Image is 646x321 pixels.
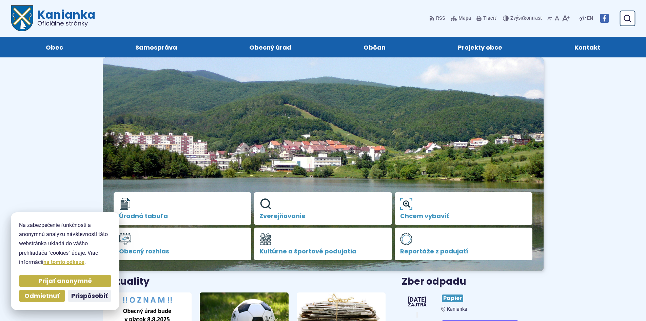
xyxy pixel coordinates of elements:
[68,290,111,302] button: Prispôsobiť
[259,248,387,255] span: Kultúrne a športové podujatia
[483,16,496,21] span: Tlačiť
[24,292,60,300] span: Odmietnuť
[33,9,95,26] h1: Kanianka
[11,5,95,31] a: Logo Kanianka, prejsť na domovskú stránku.
[402,292,543,312] a: Papier Kanianka [DATE] Zajtra
[46,37,63,57] span: Obec
[429,11,447,25] a: RSS
[408,297,427,303] span: [DATE]
[220,37,320,57] a: Obecný úrad
[19,220,111,267] p: Na zabezpečenie funkčnosti a anonymnú analýzu návštevnosti táto webstránka ukladá do vášho prehli...
[503,11,543,25] button: Zvýšiťkontrast
[442,295,463,302] span: Papier
[408,303,427,307] span: Zajtra
[400,213,527,219] span: Chcem vybaviť
[395,192,533,225] a: Chcem vybaviť
[114,192,252,225] a: Úradná tabuľa
[106,37,206,57] a: Samospráva
[38,277,92,285] span: Prijať anonymné
[119,213,246,219] span: Úradná tabuľa
[458,14,471,22] span: Mapa
[475,11,497,25] button: Tlačiť
[574,37,600,57] span: Kontakt
[429,37,532,57] a: Projekty obce
[364,37,386,57] span: Občan
[119,248,246,255] span: Obecný rozhlas
[400,248,527,255] span: Reportáže z podujatí
[334,37,415,57] a: Občan
[11,5,33,31] img: Prejsť na domovskú stránku
[395,228,533,260] a: Reportáže z podujatí
[510,15,524,21] span: Zvýšiť
[600,14,609,23] img: Prejsť na Facebook stránku
[135,37,177,57] span: Samospráva
[37,20,95,26] span: Oficiálne stránky
[254,228,392,260] a: Kultúrne a športové podujatia
[546,11,553,25] button: Zmenšiť veľkosť písma
[449,11,472,25] a: Mapa
[458,37,502,57] span: Projekty obce
[436,14,445,22] span: RSS
[43,259,84,265] a: na tomto odkaze
[254,192,392,225] a: Zverejňovanie
[402,277,543,287] h3: Zber odpadu
[553,11,561,25] button: Nastaviť pôvodnú veľkosť písma
[510,16,542,21] span: kontrast
[587,14,593,22] span: EN
[249,37,291,57] span: Obecný úrad
[586,14,594,22] a: EN
[561,11,571,25] button: Zväčšiť veľkosť písma
[259,213,387,219] span: Zverejňovanie
[114,228,252,260] a: Obecný rozhlas
[16,37,92,57] a: Obec
[19,275,111,287] button: Prijať anonymné
[71,292,108,300] span: Prispôsobiť
[103,277,150,287] h3: Aktuality
[19,290,65,302] button: Odmietnuť
[545,37,630,57] a: Kontakt
[447,306,467,312] span: Kanianka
